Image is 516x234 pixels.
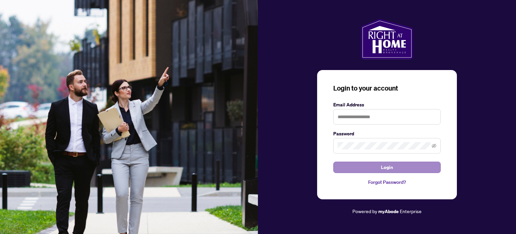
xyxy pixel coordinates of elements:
label: Email Address [333,101,441,108]
a: myAbode [378,208,399,215]
span: Enterprise [400,208,422,214]
button: Login [333,162,441,173]
span: Login [381,162,393,173]
label: Password [333,130,441,137]
img: ma-logo [361,19,413,59]
h3: Login to your account [333,83,441,93]
a: Forgot Password? [333,178,441,186]
span: eye-invisible [432,143,436,148]
span: Powered by [352,208,377,214]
